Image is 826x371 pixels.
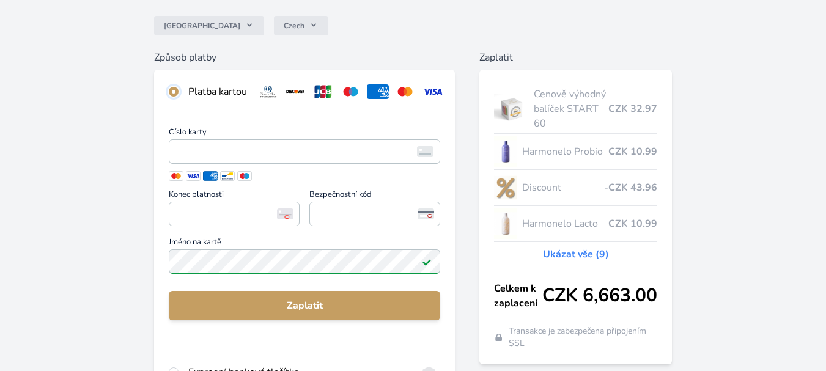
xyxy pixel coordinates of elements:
img: visa.svg [421,84,444,99]
img: Platné pole [422,257,432,266]
h6: Způsob platby [154,50,455,65]
span: Číslo karty [169,128,440,139]
div: Platba kartou [188,84,247,99]
img: start.jpg [494,94,529,124]
h6: Zaplatit [479,50,672,65]
span: Discount [522,180,604,195]
span: [GEOGRAPHIC_DATA] [164,21,240,31]
img: discover.svg [284,84,307,99]
span: -CZK 43.96 [604,180,657,195]
span: Harmonelo Lacto [522,216,608,231]
span: CZK 6,663.00 [542,285,657,307]
span: Celkem k zaplacení [494,281,542,310]
iframe: Iframe pro číslo karty [174,143,435,160]
img: mc.svg [394,84,416,99]
img: card [417,146,433,157]
input: Jméno na kartěPlatné pole [169,249,440,274]
span: Bezpečnostní kód [309,191,440,202]
span: Czech [284,21,304,31]
img: amex.svg [367,84,389,99]
img: jcb.svg [312,84,334,99]
span: Cenově výhodný balíček START 60 [534,87,608,131]
img: discount-lo.png [494,172,517,203]
iframe: Iframe pro datum vypršení platnosti [174,205,294,222]
button: Czech [274,16,328,35]
img: maestro.svg [339,84,362,99]
img: Konec platnosti [277,208,293,219]
img: diners.svg [257,84,279,99]
span: Konec platnosti [169,191,300,202]
img: CLEAN_LACTO_se_stinem_x-hi-lo.jpg [494,208,517,239]
span: CZK 10.99 [608,144,657,159]
span: Transakce je zabezpečena připojením SSL [509,325,658,350]
button: [GEOGRAPHIC_DATA] [154,16,264,35]
span: Harmonelo Probio [522,144,608,159]
span: Zaplatit [179,298,430,313]
span: Jméno na kartě [169,238,440,249]
img: CLEAN_PROBIO_se_stinem_x-lo.jpg [494,136,517,167]
span: CZK 32.97 [608,101,657,116]
iframe: Iframe pro bezpečnostní kód [315,205,435,222]
a: Ukázat vše (9) [543,247,609,262]
button: Zaplatit [169,291,440,320]
span: CZK 10.99 [608,216,657,231]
